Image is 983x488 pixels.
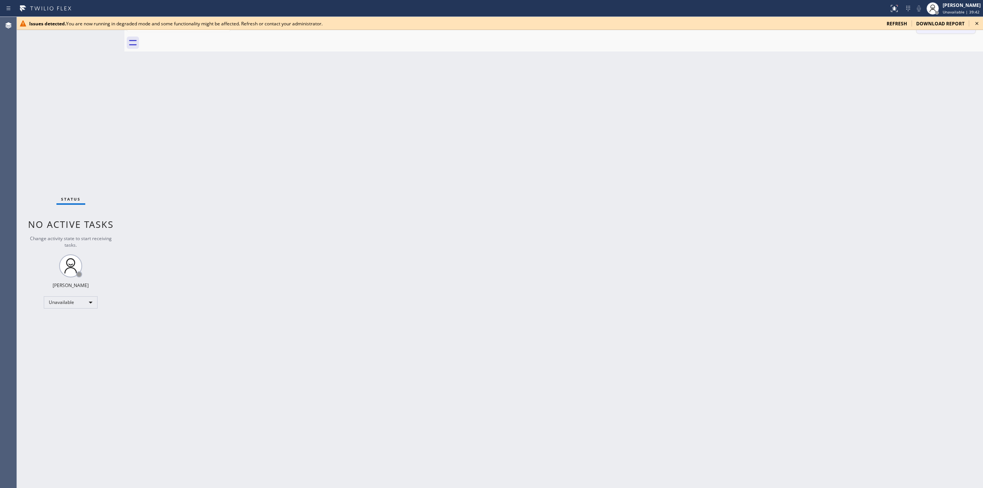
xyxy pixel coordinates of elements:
div: Unavailable [44,296,98,309]
span: Unavailable | 39:42 [943,9,980,15]
span: Change activity state to start receiving tasks. [30,235,112,248]
div: [PERSON_NAME] [53,282,89,289]
span: refresh [887,20,907,27]
span: download report [916,20,965,27]
b: Issues detected. [29,20,66,27]
span: No active tasks [28,218,114,231]
button: Mute [913,3,924,14]
div: [PERSON_NAME] [943,2,981,8]
div: You are now running in degraded mode and some functionality might be affected. Refresh or contact... [29,20,880,27]
span: Status [61,196,81,202]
